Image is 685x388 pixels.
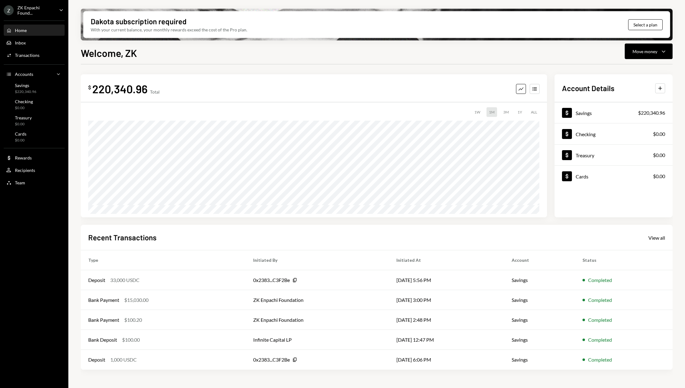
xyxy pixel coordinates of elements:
td: Infinite Capital LP [246,330,389,350]
div: Inbox [15,40,26,45]
div: $220,340.96 [638,109,665,117]
td: [DATE] 2:48 PM [389,310,504,330]
a: Treasury$0.00 [4,113,65,128]
div: Accounts [15,72,33,77]
div: Rewards [15,155,32,160]
a: Cards$0.00 [4,129,65,144]
div: Completed [588,296,612,304]
a: Savings$220,340.96 [4,81,65,96]
a: Accounts [4,68,65,80]
div: ALL [528,107,540,117]
div: Treasury [15,115,32,120]
td: Savings [504,310,575,330]
td: [DATE] 3:00 PM [389,290,504,310]
div: $ [88,84,91,90]
div: 0x2383...C3F2Be [253,356,290,363]
div: $220,340.96 [15,89,36,95]
div: Checking [576,131,596,137]
div: $0.00 [15,105,33,111]
td: ZK Enpachi Foundation [246,290,389,310]
div: With your current balance, your monthly rewards exceed the cost of the Pro plan. [91,26,247,33]
a: Treasury$0.00 [555,145,673,165]
a: Checking$0.00 [4,97,65,112]
button: Select a plan [628,19,663,30]
td: Savings [504,350,575,370]
button: Move money [625,44,673,59]
th: Type [81,250,246,270]
a: Home [4,25,65,36]
div: ZK Enpachi Found... [17,5,54,16]
a: Rewards [4,152,65,163]
div: Z [4,5,14,15]
div: 0x2383...C3F2Be [253,276,290,284]
div: Bank Payment [88,296,119,304]
a: Savings$220,340.96 [555,102,673,123]
td: Savings [504,330,575,350]
div: $15,030.00 [124,296,148,304]
a: Cards$0.00 [555,166,673,187]
a: Checking$0.00 [555,123,673,144]
div: $0.00 [653,151,665,159]
div: 1Y [515,107,525,117]
td: ZK Enpachi Foundation [246,310,389,330]
div: 220,340.96 [92,82,148,96]
div: 1,000 USDC [110,356,137,363]
a: Team [4,177,65,188]
div: Completed [588,276,612,284]
td: Savings [504,290,575,310]
div: Total [150,89,160,95]
div: Move money [632,48,657,55]
div: Bank Payment [88,316,119,324]
div: 3M [501,107,511,117]
th: Initiated By [246,250,389,270]
h2: Account Details [562,83,614,93]
div: 33,000 USDC [110,276,139,284]
div: $0.00 [653,173,665,180]
div: $0.00 [653,130,665,138]
td: Savings [504,270,575,290]
a: Transactions [4,49,65,61]
div: $0.00 [15,122,32,127]
div: Checking [15,99,33,104]
div: $100.20 [124,316,142,324]
a: Inbox [4,37,65,48]
div: 1W [472,107,483,117]
h1: Welcome, ZK [81,47,137,59]
div: Recipients [15,168,35,173]
div: Completed [588,356,612,363]
h2: Recent Transactions [88,232,157,242]
div: $0.00 [15,138,26,143]
div: Completed [588,316,612,324]
div: $100.00 [122,336,140,344]
div: Bank Deposit [88,336,117,344]
div: Dakota subscription required [91,16,186,26]
a: View all [648,234,665,241]
div: Deposit [88,356,105,363]
div: Savings [15,83,36,88]
td: [DATE] 5:56 PM [389,270,504,290]
div: Deposit [88,276,105,284]
a: Recipients [4,164,65,176]
div: 1M [486,107,497,117]
td: [DATE] 12:47 PM [389,330,504,350]
div: Transactions [15,53,39,58]
th: Status [575,250,673,270]
th: Initiated At [389,250,504,270]
div: Home [15,28,27,33]
div: Cards [15,131,26,136]
div: Savings [576,110,592,116]
td: [DATE] 6:06 PM [389,350,504,370]
div: Team [15,180,25,185]
th: Account [504,250,575,270]
div: Completed [588,336,612,344]
div: Cards [576,173,588,179]
div: Treasury [576,152,594,158]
